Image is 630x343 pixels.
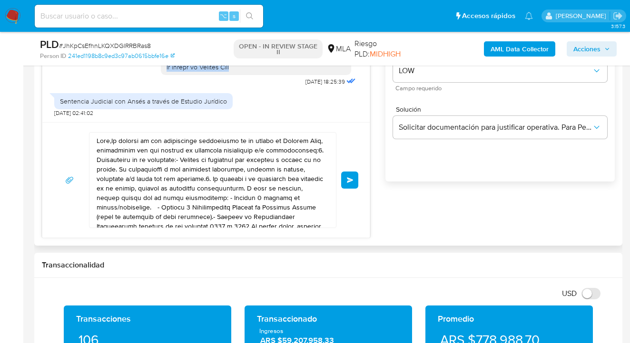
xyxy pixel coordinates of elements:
div: Sentencia Judicial con Ansés a través de Estudio Jurídico [60,97,227,105]
span: [DATE] 18:25:39 [305,78,345,86]
input: Buscar usuario o caso... [35,10,263,22]
b: Person ID [40,52,66,60]
p: OPEN - IN REVIEW STAGE II [234,39,323,58]
textarea: Lore,Ip dolorsi am con adipiscinge seddoeiusmo te in utlabo et Dolorem Aliq, enimadminim ven qui ... [97,133,324,228]
button: Acciones [567,41,617,57]
span: Accesos rápidos [462,11,515,21]
b: AML Data Collector [491,41,549,57]
a: Notificaciones [525,12,533,20]
span: Solicitar documentación para justificar operativa. Para Personas Físicas. [399,123,592,132]
span: Riesgo PLD: [354,38,423,59]
button: Solicitar documentación para justificar operativa. Para Personas Físicas. [393,116,607,139]
span: Enviar [347,177,354,183]
button: LOW [393,59,607,82]
button: search-icon [240,10,259,23]
b: PLD [40,37,59,52]
span: Acciones [573,41,600,57]
span: s [233,11,236,20]
button: AML Data Collector [484,41,555,57]
span: [DATE] 02:41:02 [54,109,93,117]
p: juanpablo.jfernandez@mercadolibre.com [556,11,610,20]
span: Campo requerido [395,86,610,91]
span: Solución [396,106,610,113]
h1: Transaccionalidad [42,260,615,270]
a: Salir [613,11,623,21]
span: # JhKpCsEfhnLKQXDGlRRBRas8 [59,41,151,50]
span: 3.157.3 [611,22,625,30]
a: 241ed1198b8c9ed3c97ab0615bbfe16e [68,52,175,60]
span: LOW [399,66,592,76]
button: Enviar [341,171,358,189]
span: MIDHIGH [370,48,401,59]
div: MLA [326,44,351,54]
span: ⌥ [220,11,227,20]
